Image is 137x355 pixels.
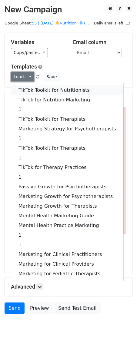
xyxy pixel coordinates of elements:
a: Marketing for Clinical Providers [11,259,123,269]
h5: Advanced [11,283,126,290]
a: Passive Growth for Psychotherapists [11,182,123,192]
h5: Email column [73,39,126,46]
a: Send Test Email [54,302,100,314]
h2: New Campaign [5,5,132,15]
a: Marketing for Clinical Practitioners [11,250,123,259]
button: Save [44,72,59,82]
a: 1 [11,230,123,240]
a: TikTok Toolkit for Nutritionists [11,85,123,95]
a: Marketing Growth for Therapists [11,201,123,211]
a: 1 [11,105,123,114]
a: Preview [26,302,53,314]
a: 1 [11,240,123,250]
a: Marketing Growth for Psychotherapists [11,192,123,201]
a: Mental Health Marketing Guide [11,211,123,221]
a: Load... [11,72,34,82]
a: Send [5,302,25,314]
a: Templates [11,63,37,70]
a: TikTok Toolkit for Therapists [11,114,123,124]
a: Daily emails left: 13 [92,21,132,25]
a: 1 [11,134,123,143]
iframe: Chat Widget [107,326,137,355]
h5: Variables [11,39,64,46]
a: 55 | [DATE] ☀️Nutrition TikT... [32,21,89,25]
a: Marketing for Pediatric Therapists [11,269,123,279]
small: Google Sheet: [5,21,89,25]
span: Daily emails left: 13 [92,20,132,27]
a: TikTok for Nutrition Marketing [11,95,123,105]
a: Mental Health Practice Marketing [11,221,123,230]
a: 1 [11,153,123,163]
a: TikTok Toolkit for Therapists [11,143,123,153]
a: Copy/paste... [11,48,48,57]
a: TikTok for Therapy Practices [11,163,123,172]
a: 1 [11,172,123,182]
a: Marketing Strategy for Psychotherapists [11,124,123,134]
